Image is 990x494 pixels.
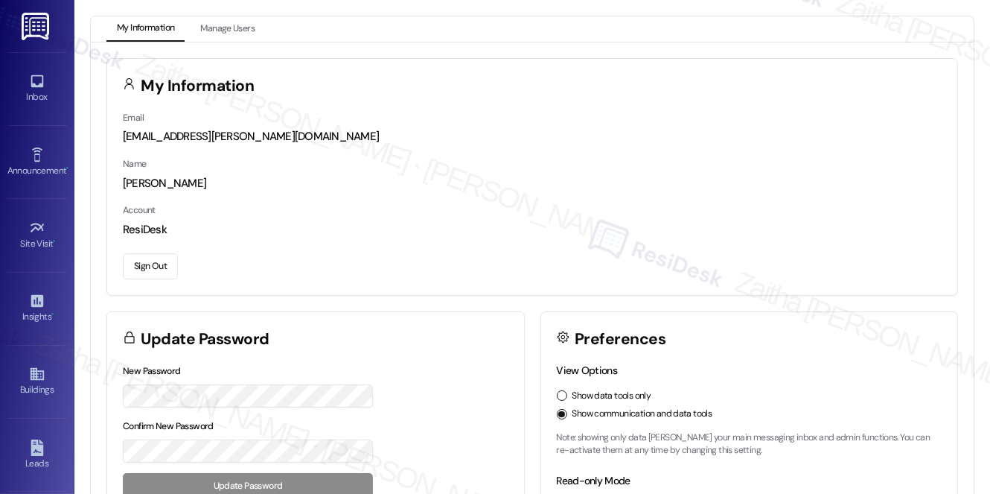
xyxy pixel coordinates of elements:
[123,158,147,170] label: Name
[123,204,156,216] label: Account
[557,431,942,457] p: Note: showing only data [PERSON_NAME] your main messaging inbox and admin functions. You can re-a...
[7,288,67,329] a: Insights •
[123,253,178,279] button: Sign Out
[572,408,712,421] label: Show communication and data tools
[123,222,942,238] div: ResiDesk
[7,435,67,475] a: Leads
[123,420,214,432] label: Confirm New Password
[141,78,255,94] h3: My Information
[557,474,630,487] label: Read-only Mode
[123,365,181,377] label: New Password
[123,129,942,145] div: [EMAIL_ADDRESS][PERSON_NAME][DOMAIN_NAME]
[572,390,651,403] label: Show data tools only
[106,16,185,42] button: My Information
[123,176,942,191] div: [PERSON_NAME]
[22,13,52,40] img: ResiDesk Logo
[190,16,265,42] button: Manage Users
[51,309,54,320] span: •
[7,69,67,109] a: Inbox
[557,364,618,377] label: View Options
[7,215,67,256] a: Site Visit •
[54,236,56,247] span: •
[66,163,68,174] span: •
[575,332,665,347] h3: Preferences
[141,332,269,347] h3: Update Password
[123,112,144,124] label: Email
[7,361,67,402] a: Buildings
